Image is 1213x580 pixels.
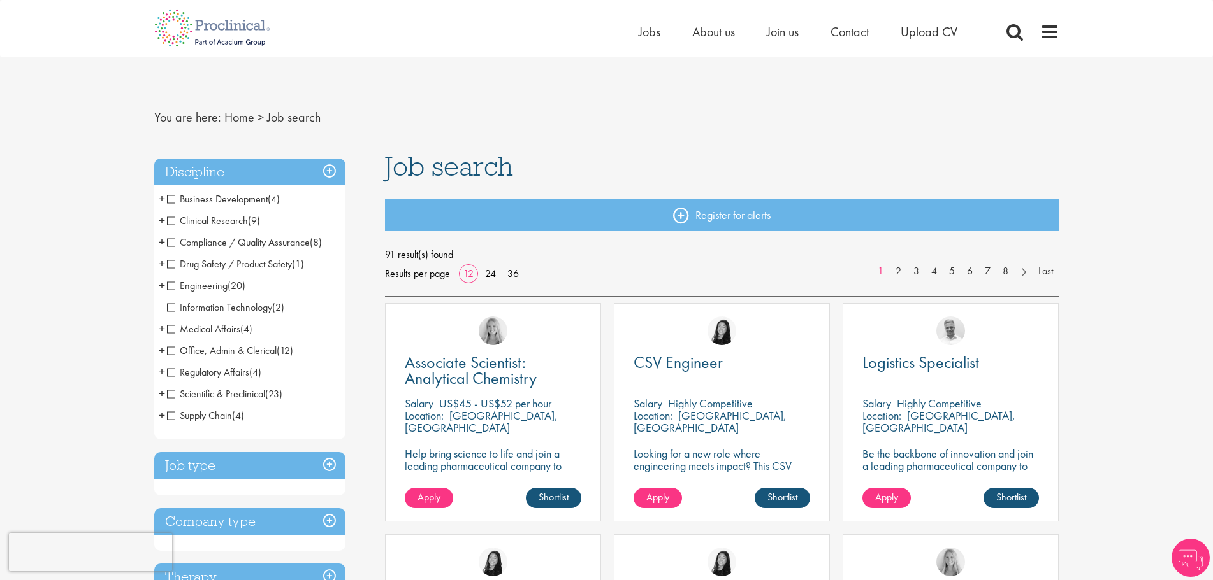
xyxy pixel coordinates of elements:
[268,192,280,206] span: (4)
[310,236,322,249] span: (8)
[167,322,240,336] span: Medical Affairs
[159,362,165,381] span: +
[943,264,961,279] a: 5
[385,149,513,183] span: Job search
[862,408,901,423] span: Location:
[897,396,982,411] p: Highly Competitive
[167,409,244,422] span: Supply Chain
[167,257,304,271] span: Drug Safety / Product Safety
[265,387,282,400] span: (23)
[159,232,165,251] span: +
[936,316,965,345] img: Joshua Bye
[167,365,261,379] span: Regulatory Affairs
[228,279,245,292] span: (20)
[708,316,736,345] img: Numhom Sudsok
[405,448,581,508] p: Help bring science to life and join a leading pharmaceutical company to play a key role in delive...
[862,396,891,411] span: Salary
[405,351,537,389] span: Associate Scientist: Analytical Chemistry
[875,490,898,504] span: Apply
[907,264,926,279] a: 3
[167,279,245,292] span: Engineering
[634,408,672,423] span: Location:
[167,344,277,357] span: Office, Admin & Clerical
[159,254,165,273] span: +
[167,236,310,249] span: Compliance / Quality Assurance
[167,387,265,400] span: Scientific & Preclinical
[1032,264,1059,279] a: Last
[167,192,280,206] span: Business Development
[526,488,581,508] a: Shortlist
[154,159,345,186] h3: Discipline
[167,236,322,249] span: Compliance / Quality Assurance
[634,351,723,373] span: CSV Engineer
[167,322,252,336] span: Medical Affairs
[996,264,1015,279] a: 8
[634,355,810,371] a: CSV Engineer
[634,396,662,411] span: Salary
[503,267,523,280] a: 36
[9,533,172,571] iframe: reCAPTCHA
[159,319,165,338] span: +
[862,351,979,373] span: Logistics Specialist
[692,24,735,40] span: About us
[755,488,810,508] a: Shortlist
[159,211,165,230] span: +
[167,279,228,292] span: Engineering
[159,276,165,295] span: +
[167,214,260,227] span: Clinical Research
[634,488,682,508] a: Apply
[385,199,1059,231] a: Register for alerts
[154,508,345,535] h3: Company type
[831,24,869,40] a: Contact
[1172,539,1210,577] img: Chatbot
[292,257,304,271] span: (1)
[862,355,1039,371] a: Logistics Specialist
[277,344,293,357] span: (12)
[646,490,669,504] span: Apply
[871,264,890,279] a: 1
[267,109,321,125] span: Job search
[159,406,165,425] span: +
[405,396,433,411] span: Salary
[708,548,736,576] img: Numhom Sudsok
[405,355,581,386] a: Associate Scientist: Analytical Chemistry
[634,448,810,484] p: Looking for a new role where engineering meets impact? This CSV Engineer role is calling your name!
[249,365,261,379] span: (4)
[240,322,252,336] span: (4)
[984,488,1039,508] a: Shortlist
[479,548,507,576] img: Numhom Sudsok
[936,548,965,576] img: Shannon Briggs
[405,408,558,435] p: [GEOGRAPHIC_DATA], [GEOGRAPHIC_DATA]
[167,257,292,271] span: Drug Safety / Product Safety
[418,490,440,504] span: Apply
[405,488,453,508] a: Apply
[479,316,507,345] a: Shannon Briggs
[668,396,753,411] p: Highly Competitive
[901,24,957,40] a: Upload CV
[634,408,787,435] p: [GEOGRAPHIC_DATA], [GEOGRAPHIC_DATA]
[978,264,997,279] a: 7
[167,192,268,206] span: Business Development
[159,384,165,403] span: +
[639,24,660,40] a: Jobs
[767,24,799,40] a: Join us
[862,488,911,508] a: Apply
[258,109,264,125] span: >
[167,214,248,227] span: Clinical Research
[154,109,221,125] span: You are here:
[232,409,244,422] span: (4)
[925,264,943,279] a: 4
[154,452,345,479] div: Job type
[167,301,272,314] span: Information Technology
[405,408,444,423] span: Location:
